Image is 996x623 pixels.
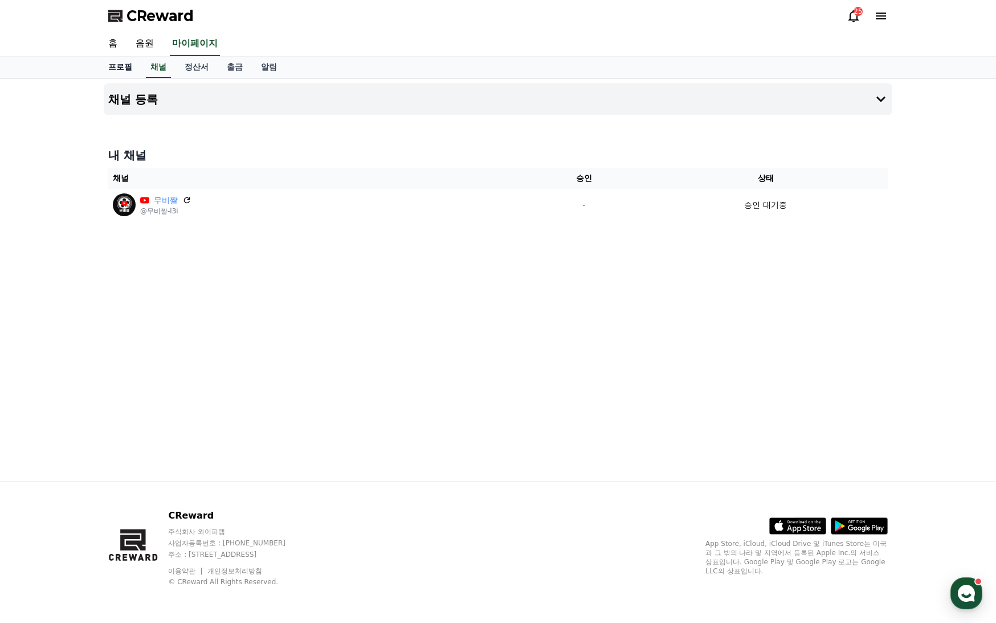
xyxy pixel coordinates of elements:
p: 주식회사 와이피랩 [168,527,307,536]
a: 정산서 [175,56,218,78]
th: 채널 [108,168,524,189]
p: © CReward All Rights Reserved. [168,577,307,586]
a: 홈 [99,32,126,56]
a: 알림 [252,56,286,78]
h4: 내 채널 [108,147,888,163]
h4: 채널 등록 [108,93,158,106]
span: CReward [126,7,194,25]
a: 이용약관 [168,567,204,575]
div: 25 [854,7,863,16]
a: 설정 [147,362,219,390]
p: App Store, iCloud, iCloud Drive 및 iTunes Store는 미국과 그 밖의 나라 및 지역에서 등록된 Apple Inc.의 서비스 상표입니다. Goo... [705,539,888,576]
a: 홈 [3,362,75,390]
a: 대화 [75,362,147,390]
a: CReward [108,7,194,25]
p: CReward [168,509,307,523]
span: 홈 [36,379,43,388]
a: 출금 [218,56,252,78]
span: 설정 [176,379,190,388]
p: - [529,199,639,211]
th: 상태 [643,168,888,189]
img: 무비짤 [113,193,136,216]
a: 무비짤 [154,195,178,207]
th: 승인 [524,168,643,189]
a: 음원 [126,32,163,56]
a: 25 [847,9,860,23]
a: 개인정보처리방침 [207,567,262,575]
button: 채널 등록 [104,83,892,115]
a: 프로필 [99,56,141,78]
p: 승인 대기중 [744,199,786,211]
a: 채널 [146,56,171,78]
p: 사업자등록번호 : [PHONE_NUMBER] [168,539,307,548]
a: 마이페이지 [170,32,220,56]
p: 주소 : [STREET_ADDRESS] [168,550,307,559]
span: 대화 [104,379,118,389]
p: @무비짤-l3i [140,207,191,216]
